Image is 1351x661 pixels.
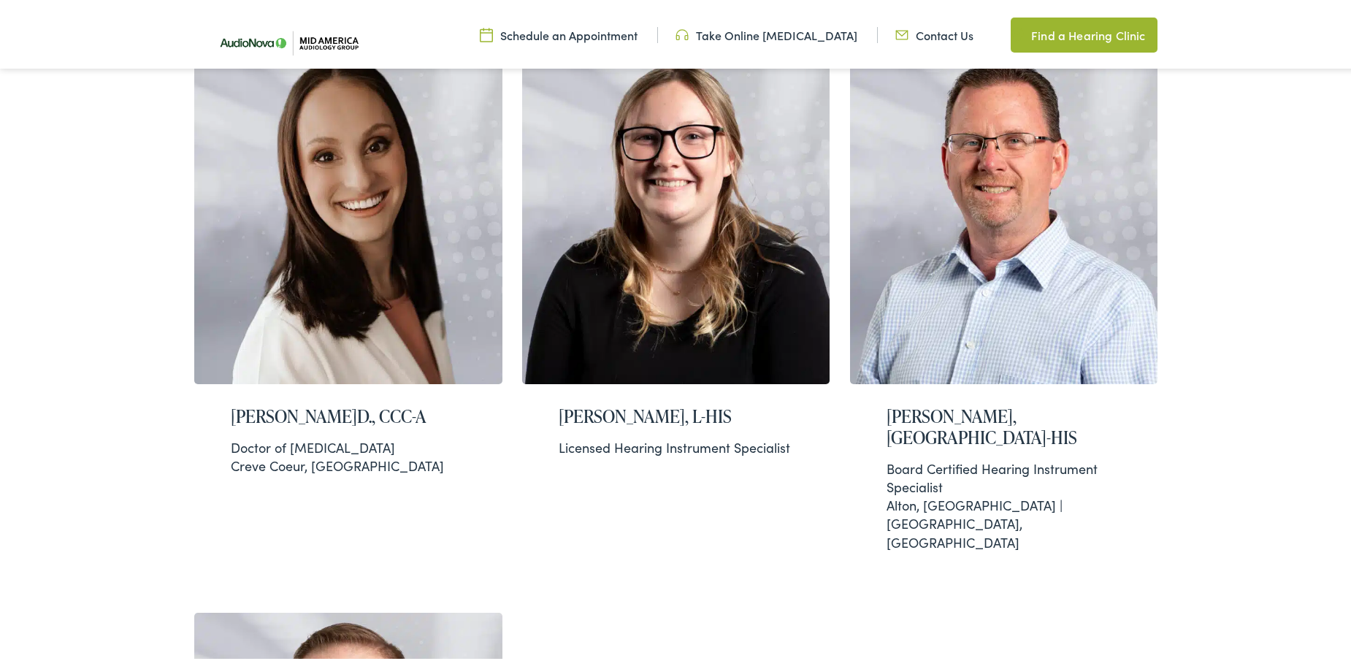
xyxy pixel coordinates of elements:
img: utility icon [675,24,689,40]
div: Alton, [GEOGRAPHIC_DATA] | [GEOGRAPHIC_DATA], [GEOGRAPHIC_DATA] [887,456,1122,549]
a: Take Online [MEDICAL_DATA] [675,24,857,40]
a: Find a Hearing Clinic [1011,15,1157,50]
div: Creve Coeur, [GEOGRAPHIC_DATA] [231,435,466,472]
div: Licensed Hearing Instrument Specialist [559,435,794,454]
h2: [PERSON_NAME]D., CCC-A [231,403,466,424]
a: Contact Us [895,24,973,40]
a: [PERSON_NAME]D., CCC-A Doctor of [MEDICAL_DATA]Creve Coeur, [GEOGRAPHIC_DATA] [194,42,502,570]
img: Monica Money is a hearing instrument specialist at Mid America Audiology Group in MO. [522,42,830,381]
img: utility icon [895,24,908,40]
a: Monica Money is a hearing instrument specialist at Mid America Audiology Group in MO. [PERSON_NAM... [522,42,830,570]
img: utility icon [1011,23,1024,41]
img: Tim Fick is a board certified hearing instrument specialist at Mid America Audiology Group in Alt... [850,42,1158,381]
a: Tim Fick is a board certified hearing instrument specialist at Mid America Audiology Group in Alt... [850,42,1158,570]
h2: [PERSON_NAME], [GEOGRAPHIC_DATA]-HIS [887,403,1122,446]
div: Board Certified Hearing Instrument Specialist [887,456,1122,493]
a: Schedule an Appointment [480,24,638,40]
h2: [PERSON_NAME], L-HIS [559,403,794,424]
div: Doctor of [MEDICAL_DATA] [231,435,466,454]
img: utility icon [480,24,493,40]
